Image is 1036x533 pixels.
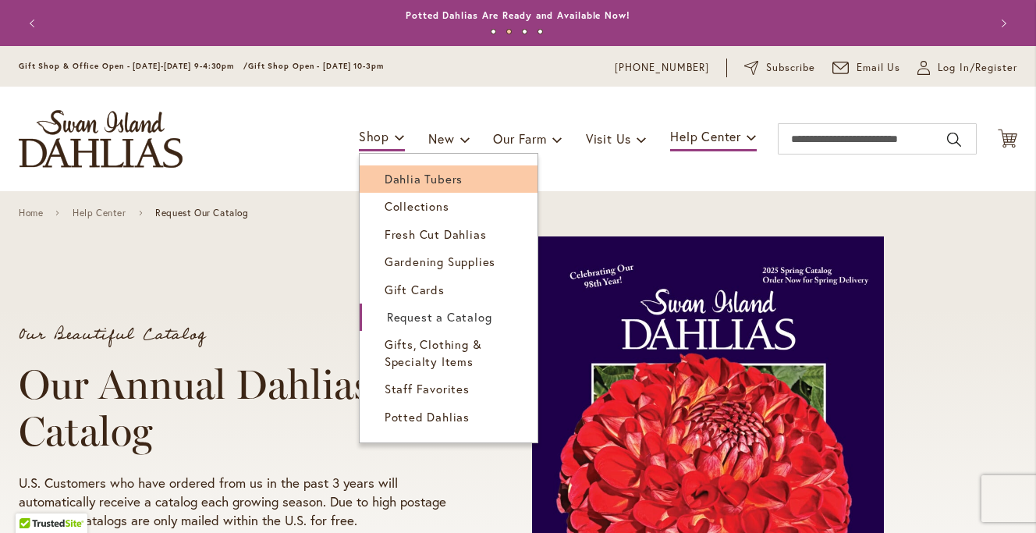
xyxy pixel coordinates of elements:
[428,130,454,147] span: New
[406,9,630,21] a: Potted Dahlias Are Ready and Available Now!
[385,409,470,425] span: Potted Dahlias
[986,8,1017,39] button: Next
[522,29,527,34] button: 3 of 4
[538,29,543,34] button: 4 of 4
[19,110,183,168] a: store logo
[385,171,463,187] span: Dahlia Tubers
[832,60,901,76] a: Email Us
[19,474,473,530] p: U.S. Customers who have ordered from us in the past 3 years will automatically receive a catalog ...
[248,61,384,71] span: Gift Shop Open - [DATE] 10-3pm
[73,208,126,219] a: Help Center
[385,254,495,269] span: Gardening Supplies
[766,60,815,76] span: Subscribe
[491,29,496,34] button: 1 of 4
[385,226,487,242] span: Fresh Cut Dahlias
[19,327,473,343] p: Our Beautiful Catalog
[155,208,248,219] span: Request Our Catalog
[615,60,709,76] a: [PHONE_NUMBER]
[857,60,901,76] span: Email Us
[670,128,741,144] span: Help Center
[387,309,492,325] span: Request a Catalog
[938,60,1017,76] span: Log In/Register
[385,381,470,396] span: Staff Favorites
[359,128,389,144] span: Shop
[586,130,631,147] span: Visit Us
[917,60,1017,76] a: Log In/Register
[744,60,815,76] a: Subscribe
[360,276,538,304] a: Gift Cards
[493,130,546,147] span: Our Farm
[19,361,473,455] h1: Our Annual Dahlias Catalog
[19,208,43,219] a: Home
[385,198,449,214] span: Collections
[385,336,482,368] span: Gifts, Clothing & Specialty Items
[19,8,50,39] button: Previous
[506,29,512,34] button: 2 of 4
[19,61,248,71] span: Gift Shop & Office Open - [DATE]-[DATE] 9-4:30pm /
